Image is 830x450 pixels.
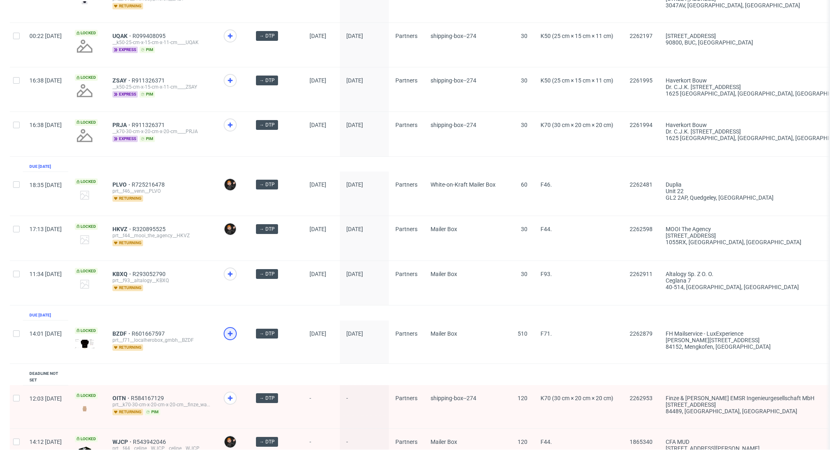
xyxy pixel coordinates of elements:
[310,122,326,128] span: [DATE]
[112,285,143,291] span: returning
[132,226,167,232] a: R320895525
[75,119,98,126] span: Locked
[541,181,552,188] span: F46.
[630,77,653,84] span: 2261995
[112,122,132,128] a: PRJA
[259,32,275,40] span: → DTP
[29,33,62,39] span: 00:22 [DATE]
[541,395,613,401] span: K70 (30 cm × 20 cm × 20 cm)
[259,438,275,446] span: → DTP
[395,330,417,337] span: Partners
[431,330,457,337] span: Mailer Box
[29,330,62,337] span: 14:01 [DATE]
[518,395,527,401] span: 120
[112,47,138,53] span: express
[112,136,138,142] span: express
[112,395,131,401] a: OITN
[132,122,166,128] span: R911326371
[112,181,132,188] a: PLVO
[431,439,457,445] span: Mailer Box
[75,268,98,274] span: Locked
[259,121,275,129] span: → DTP
[139,47,155,53] span: pim
[346,181,363,188] span: [DATE]
[630,439,653,445] span: 1865340
[132,33,167,39] a: R099408095
[630,122,653,128] span: 2261994
[431,271,457,277] span: Mailer Box
[541,271,552,277] span: F93.
[346,122,363,128] span: [DATE]
[310,226,326,232] span: [DATE]
[112,91,138,98] span: express
[29,182,62,188] span: 18:35 [DATE]
[29,439,62,445] span: 14:12 [DATE]
[259,181,275,188] span: → DTP
[431,181,496,188] span: White-on-Kraft Mailer Box
[521,226,527,232] span: 30
[132,181,166,188] a: R725216478
[29,122,62,128] span: 16:38 [DATE]
[112,226,132,232] span: HKVZ
[112,188,211,194] div: prt__f46__venn__PLVO
[132,77,166,84] span: R911326371
[310,33,326,39] span: [DATE]
[259,394,275,402] span: → DTP
[75,36,94,56] img: no_design.png
[310,181,326,188] span: [DATE]
[310,77,326,84] span: [DATE]
[224,179,236,190] img: Dominik Grosicki
[132,330,166,337] span: R601667597
[541,122,613,128] span: K70 (30 cm × 20 cm × 20 cm)
[346,33,363,39] span: [DATE]
[346,226,363,232] span: [DATE]
[112,439,133,445] span: WJCP
[395,181,417,188] span: Partners
[75,339,94,349] img: version_two_editor_design.png
[310,395,333,418] span: -
[75,327,98,334] span: Locked
[29,226,62,232] span: 17:13 [DATE]
[75,30,98,36] span: Locked
[112,3,143,9] span: returning
[431,122,476,128] span: shipping-box--274
[541,439,552,445] span: F44.
[310,271,326,277] span: [DATE]
[541,33,613,39] span: K50 (25 cm × 15 cm × 11 cm)
[112,271,132,277] span: KBXQ
[132,271,167,277] a: R293052790
[75,126,94,145] img: no_design.png
[112,232,211,239] div: prt__f44__mooi_the_agency__HKVZ
[259,225,275,233] span: → DTP
[431,226,457,232] span: Mailer Box
[630,271,653,277] span: 2262911
[75,403,94,414] img: version_two_editor_design
[75,178,98,185] span: Locked
[431,33,476,39] span: shipping-box--274
[395,77,417,84] span: Partners
[29,77,62,84] span: 16:38 [DATE]
[133,439,168,445] a: R543942046
[75,81,94,100] img: no_design.png
[29,312,51,319] div: Due [DATE]
[139,136,155,142] span: pim
[630,181,653,188] span: 2262481
[630,226,653,232] span: 2262598
[541,77,613,84] span: K50 (25 cm × 15 cm × 11 cm)
[541,226,552,232] span: F44.
[431,77,476,84] span: shipping-box--274
[521,77,527,84] span: 30
[224,223,236,235] img: Dominik Grosicki
[521,122,527,128] span: 30
[346,330,363,337] span: [DATE]
[395,271,417,277] span: Partners
[75,74,98,81] span: Locked
[224,436,236,448] img: Dominik Grosicki
[112,77,132,84] span: ZSAY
